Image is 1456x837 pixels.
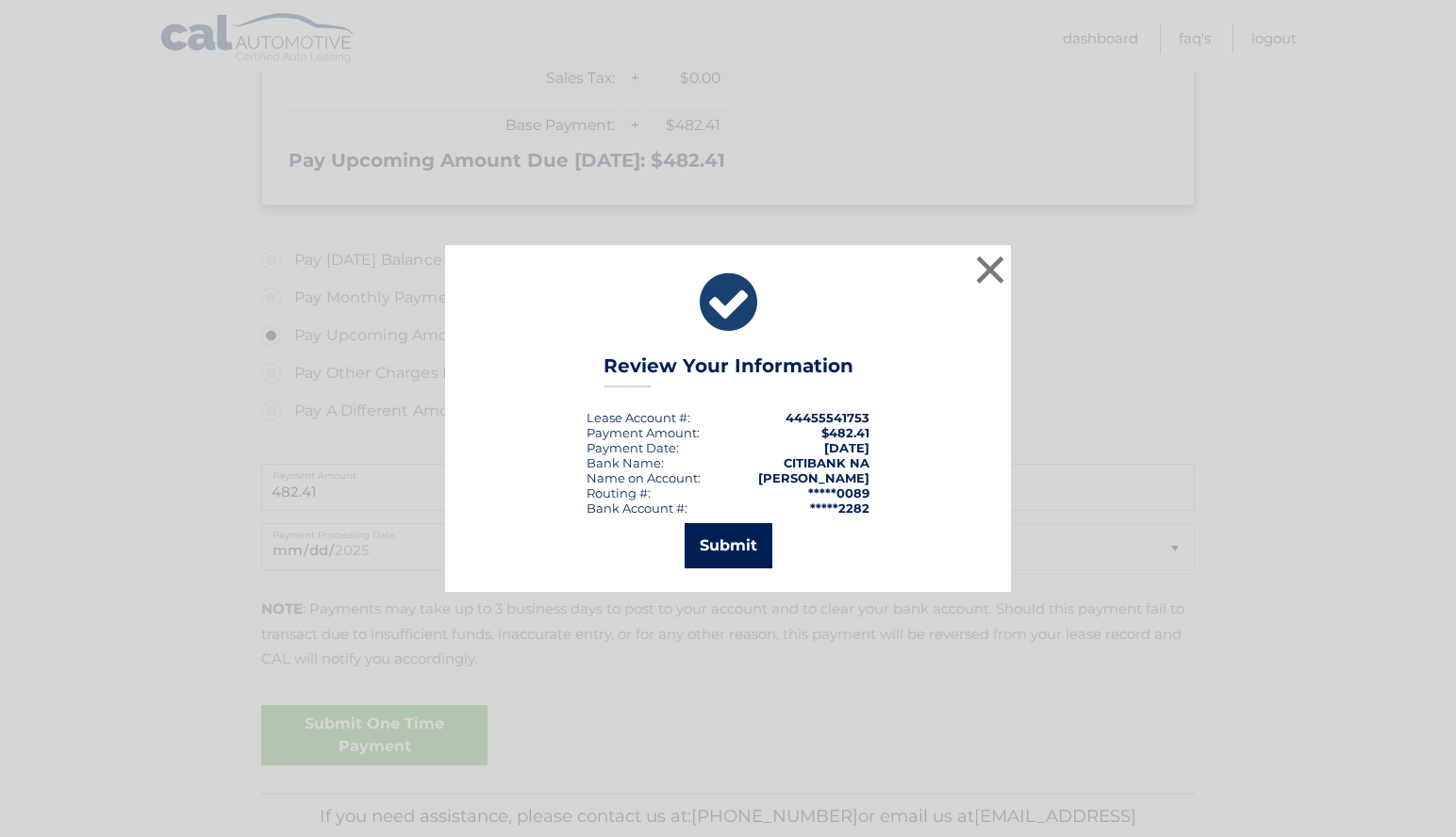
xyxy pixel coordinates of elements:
div: Name on Account: [587,470,701,485]
div: Routing #: [587,485,651,501]
span: Payment Date [587,440,676,455]
div: Payment Amount: [587,425,700,440]
strong: [PERSON_NAME] [758,470,869,485]
strong: 44455541753 [786,410,869,425]
div: Bank Account #: [587,501,687,516]
button: Submit [685,523,772,568]
button: × [971,251,1009,288]
div: Bank Name: [587,455,664,470]
span: $482.41 [821,425,869,440]
span: [DATE] [824,440,869,455]
div: Lease Account #: [587,410,690,425]
strong: CITIBANK NA [784,455,869,470]
h3: Review Your Information [604,354,853,387]
div: : [587,440,679,455]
